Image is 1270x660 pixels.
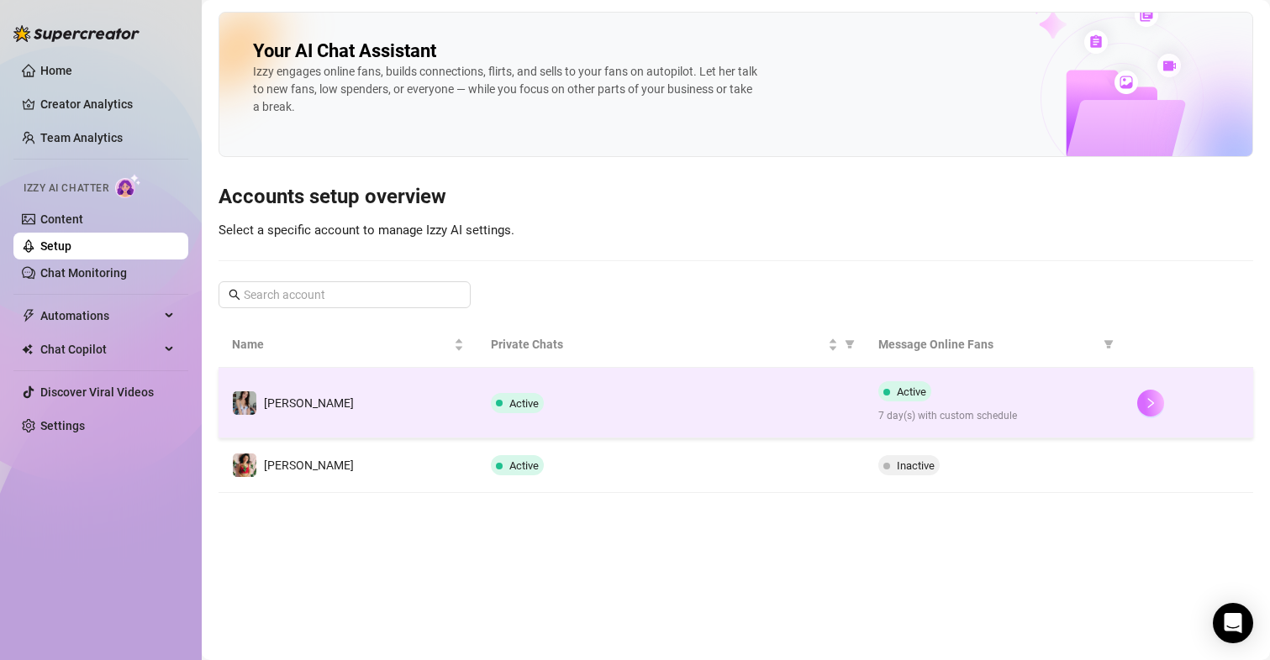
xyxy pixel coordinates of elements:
[40,239,71,253] a: Setup
[878,408,1110,424] span: 7 day(s) with custom schedule
[1137,390,1164,416] button: right
[24,181,108,196] span: Izzy AI Chatter
[22,343,33,355] img: Chat Copilot
[509,459,539,472] span: Active
[509,397,539,410] span: Active
[253,39,436,63] h2: Your AI Chat Assistant
[232,335,451,354] span: Name
[115,174,141,198] img: AI Chatter
[264,458,354,472] span: [PERSON_NAME]
[40,266,127,280] a: Chat Monitoring
[1213,603,1253,643] div: Open Intercom Messenger
[244,285,447,304] input: Search account
[264,396,354,410] span: [PERSON_NAME]
[40,64,72,77] a: Home
[229,289,240,301] span: search
[253,63,757,116] div: Izzy engages online fans, builds connections, flirts, and sells to your fans on autopilot. Let he...
[491,335,825,354] span: Private Chats
[40,91,175,118] a: Creator Analytics
[13,25,140,42] img: logo-BBDzfeDw.svg
[878,335,1097,354] span: Message Online Fans
[22,309,35,322] span: thunderbolt
[40,212,83,226] a: Content
[40,302,160,329] span: Automations
[1104,339,1114,349] span: filter
[841,332,858,357] span: filter
[40,336,160,363] span: Chat Copilot
[897,459,935,472] span: Inactive
[845,339,855,349] span: filter
[40,385,154,399] a: Discover Viral Videos
[477,322,866,368] th: Private Chats
[897,385,926,398] span: Active
[1145,397,1157,409] span: right
[219,184,1253,211] h3: Accounts setup overview
[40,131,123,144] a: Team Analytics
[1100,332,1117,357] span: filter
[233,391,256,415] img: Maki
[219,322,477,368] th: Name
[233,453,256,477] img: maki
[40,419,85,432] a: Settings
[219,223,514,238] span: Select a specific account to manage Izzy AI settings.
